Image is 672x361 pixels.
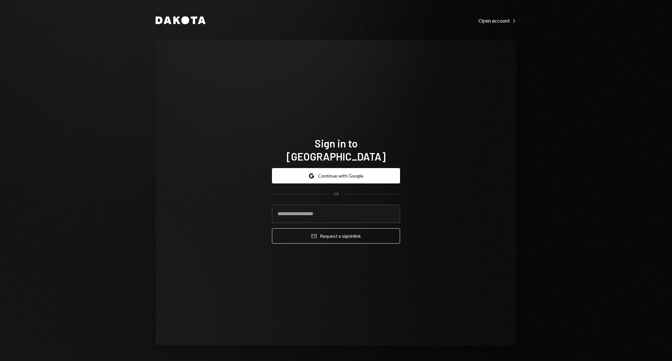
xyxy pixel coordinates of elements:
button: Request a signinlink [272,228,400,244]
h1: Sign in to [GEOGRAPHIC_DATA] [272,137,400,163]
div: OR [333,191,339,197]
a: Open account [479,17,516,24]
button: Continue with Google [272,168,400,183]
